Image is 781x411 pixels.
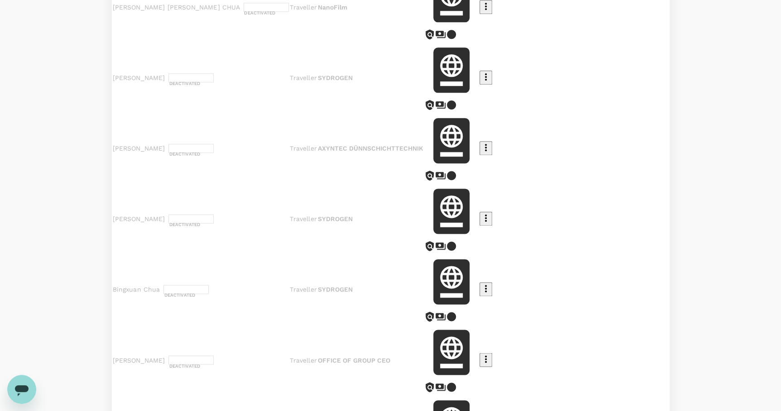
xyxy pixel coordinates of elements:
span: Bingxuan Chua [113,285,160,294]
span: Traveller [290,74,316,81]
span: Traveller [290,4,316,11]
p: Deactivated [169,221,213,228]
span: [PERSON_NAME] [113,144,165,153]
span: [PERSON_NAME] [PERSON_NAME] CHUA [113,3,240,12]
p: Deactivated [169,362,213,369]
p: Deactivated [164,292,208,298]
span: Traveller [290,356,316,364]
span: [PERSON_NAME] [113,73,165,82]
span: Traveller [290,286,316,293]
span: [PERSON_NAME] [113,355,165,364]
span: [PERSON_NAME] [113,214,165,223]
iframe: Button to launch messaging window, conversation in progress [7,375,36,404]
p: Deactivated [169,80,213,87]
p: Deactivated [244,9,288,16]
p: Deactivated [169,151,213,157]
span: Traveller [290,215,316,222]
span: Traveller [290,145,316,152]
